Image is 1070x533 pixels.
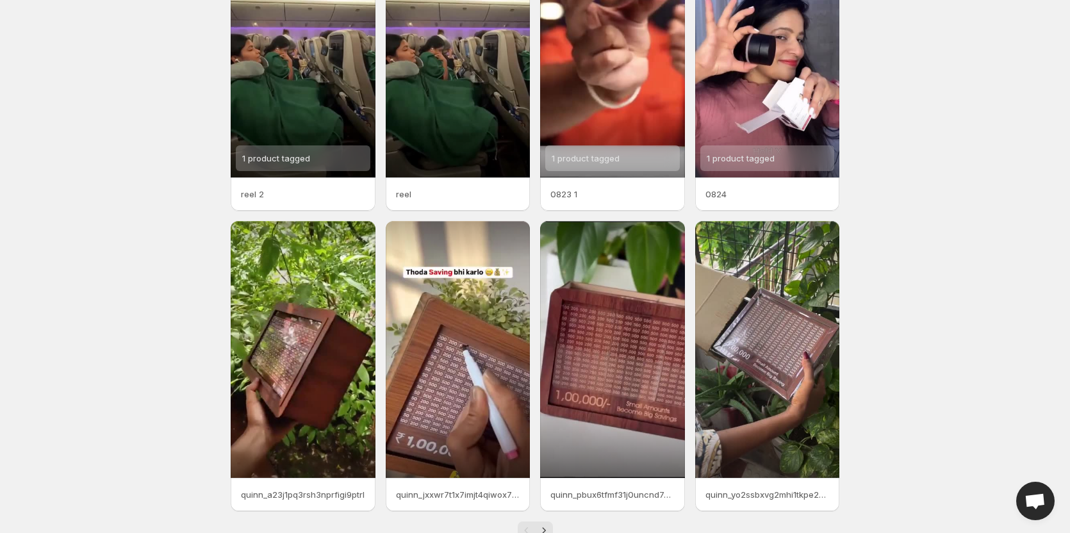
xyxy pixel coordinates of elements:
p: 0823 1 [550,188,675,201]
p: quinn_yo2ssbxvg2mhi1tkpe2kp2r6 [705,488,830,501]
p: quinn_pbux6tfmf31j0uncnd74vcef [550,488,675,501]
p: 0824 [705,188,830,201]
p: quinn_a23j1pq3rsh3nprfigi9ptrl [241,488,365,501]
p: reel [396,188,520,201]
span: 1 product tagged [707,153,775,163]
p: reel 2 [241,188,365,201]
p: quinn_jxxwr7t1x7imjt4qiwox77wt [396,488,520,501]
a: Open chat [1016,482,1055,520]
span: 1 product tagged [552,153,620,163]
span: 1 product tagged [242,153,310,163]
